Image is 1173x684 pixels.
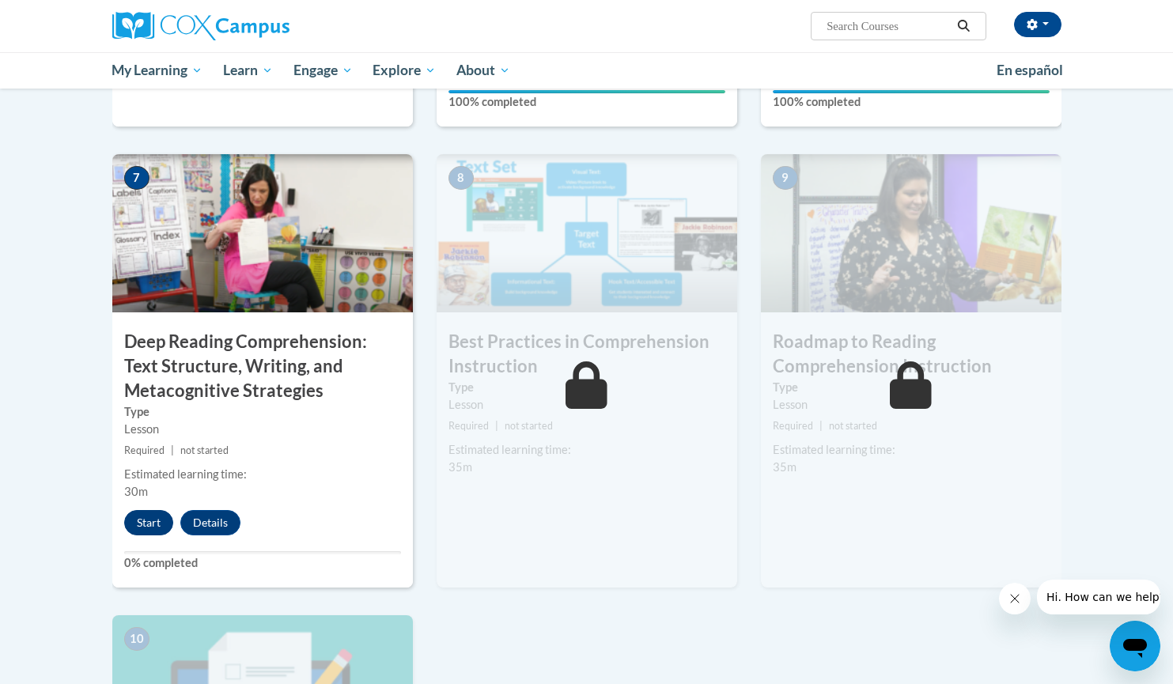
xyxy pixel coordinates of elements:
span: 35m [448,460,472,474]
span: Required [124,444,165,456]
span: Hi. How can we help? [9,11,128,24]
div: Main menu [89,52,1085,89]
button: Account Settings [1014,12,1061,37]
span: 30m [124,485,148,498]
iframe: Close message [999,583,1031,614]
input: Search Courses [825,17,952,36]
label: 100% completed [773,93,1050,111]
div: Your progress [448,90,725,93]
a: My Learning [102,52,214,89]
span: | [495,420,498,432]
span: 9 [773,166,798,190]
div: Estimated learning time: [448,441,725,459]
span: | [171,444,174,456]
span: not started [180,444,229,456]
label: 100% completed [448,93,725,111]
label: 0% completed [124,554,401,572]
a: Cox Campus [112,12,413,40]
div: Estimated learning time: [124,466,401,483]
div: Lesson [124,421,401,438]
span: My Learning [112,61,202,80]
span: 35m [773,460,797,474]
h3: Roadmap to Reading Comprehension Instruction [761,330,1061,379]
h3: Best Practices in Comprehension Instruction [437,330,737,379]
div: Your progress [773,90,1050,93]
span: 7 [124,166,149,190]
span: Explore [373,61,436,80]
button: Details [180,510,240,535]
a: Engage [283,52,363,89]
iframe: Button to launch messaging window [1110,621,1160,671]
div: Estimated learning time: [773,441,1050,459]
label: Type [773,379,1050,396]
img: Course Image [437,154,737,312]
img: Course Image [761,154,1061,312]
img: Course Image [112,154,413,312]
img: Cox Campus [112,12,289,40]
span: not started [829,420,877,432]
button: Start [124,510,173,535]
div: Lesson [773,396,1050,414]
a: About [446,52,520,89]
a: En español [986,54,1073,87]
span: 8 [448,166,474,190]
span: | [819,420,823,432]
button: Search [952,17,975,36]
span: Required [773,420,813,432]
a: Explore [362,52,446,89]
span: not started [505,420,553,432]
span: En español [997,62,1063,78]
span: 10 [124,627,149,651]
span: Required [448,420,489,432]
iframe: Message from company [1037,580,1160,614]
span: About [456,61,510,80]
span: Learn [223,61,273,80]
label: Type [124,403,401,421]
a: Learn [213,52,283,89]
span: Engage [293,61,353,80]
div: Lesson [448,396,725,414]
h3: Deep Reading Comprehension: Text Structure, Writing, and Metacognitive Strategies [112,330,413,402]
label: Type [448,379,725,396]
